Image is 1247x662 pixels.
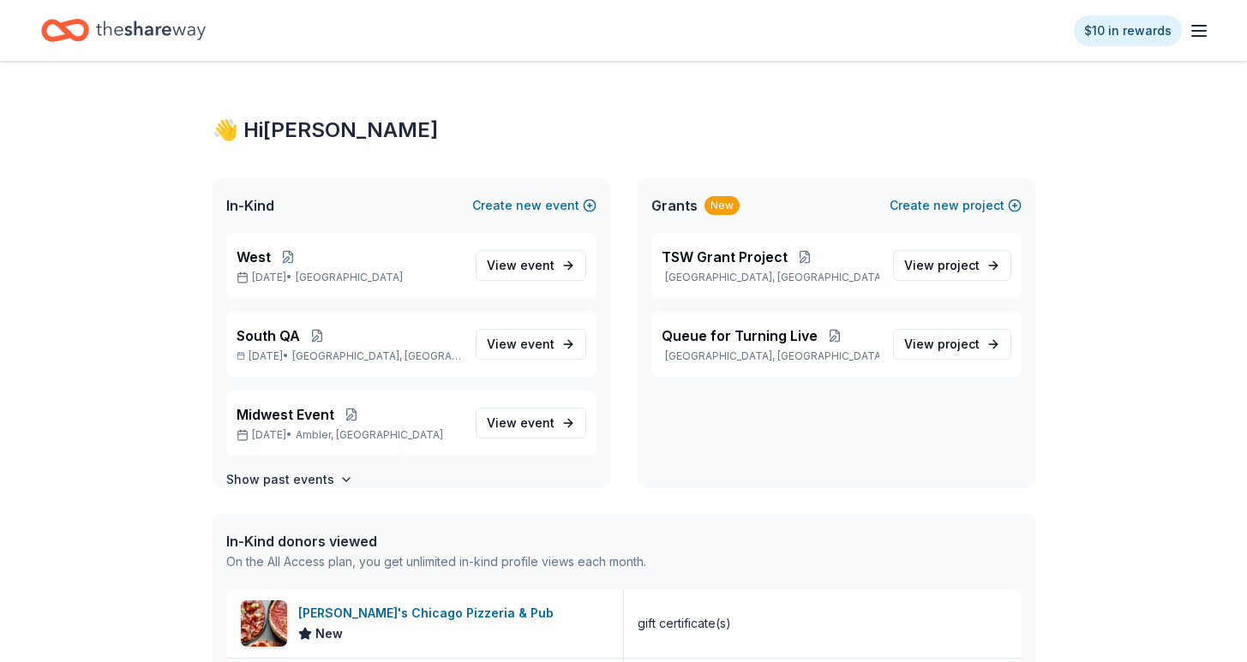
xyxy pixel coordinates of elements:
[520,337,555,351] span: event
[226,531,646,552] div: In-Kind donors viewed
[472,195,597,216] button: Createnewevent
[933,195,959,216] span: new
[662,325,818,346] span: Queue for Turning Live
[520,415,555,430] span: event
[904,334,980,355] span: View
[893,250,1011,281] a: View project
[662,247,788,267] span: TSW Grant Project
[296,271,403,284] span: [GEOGRAPHIC_DATA]
[651,195,698,216] span: Grants
[296,428,443,442] span: Ambler, [GEOGRAPHIC_DATA]
[226,469,353,490] button: Show past events
[938,337,980,351] span: project
[662,271,879,284] p: [GEOGRAPHIC_DATA], [GEOGRAPHIC_DATA]
[476,250,586,281] a: View event
[704,196,740,215] div: New
[213,116,1035,144] div: 👋 Hi [PERSON_NAME]
[226,469,334,490] h4: Show past events
[476,329,586,360] a: View event
[237,325,300,346] span: South QA
[662,349,879,363] p: [GEOGRAPHIC_DATA], [GEOGRAPHIC_DATA]
[487,334,555,355] span: View
[298,603,561,623] div: [PERSON_NAME]'s Chicago Pizzeria & Pub
[487,413,555,433] span: View
[237,349,462,363] p: [DATE] •
[237,428,462,442] p: [DATE] •
[237,247,271,267] span: West
[226,195,274,216] span: In-Kind
[241,600,287,647] img: Image for Georgio's Chicago Pizzeria & Pub
[938,258,980,272] span: project
[516,195,542,216] span: new
[487,255,555,276] span: View
[237,271,462,284] p: [DATE] •
[638,613,731,634] div: gift certificate(s)
[904,255,980,276] span: View
[41,10,206,51] a: Home
[226,552,646,572] div: On the All Access plan, you get unlimited in-kind profile views each month.
[1074,15,1182,46] a: $10 in rewards
[292,349,461,363] span: [GEOGRAPHIC_DATA], [GEOGRAPHIC_DATA]
[890,195,1022,216] button: Createnewproject
[237,404,334,425] span: Midwest Event
[893,329,1011,360] a: View project
[476,408,586,438] a: View event
[315,623,343,644] span: New
[520,258,555,272] span: event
